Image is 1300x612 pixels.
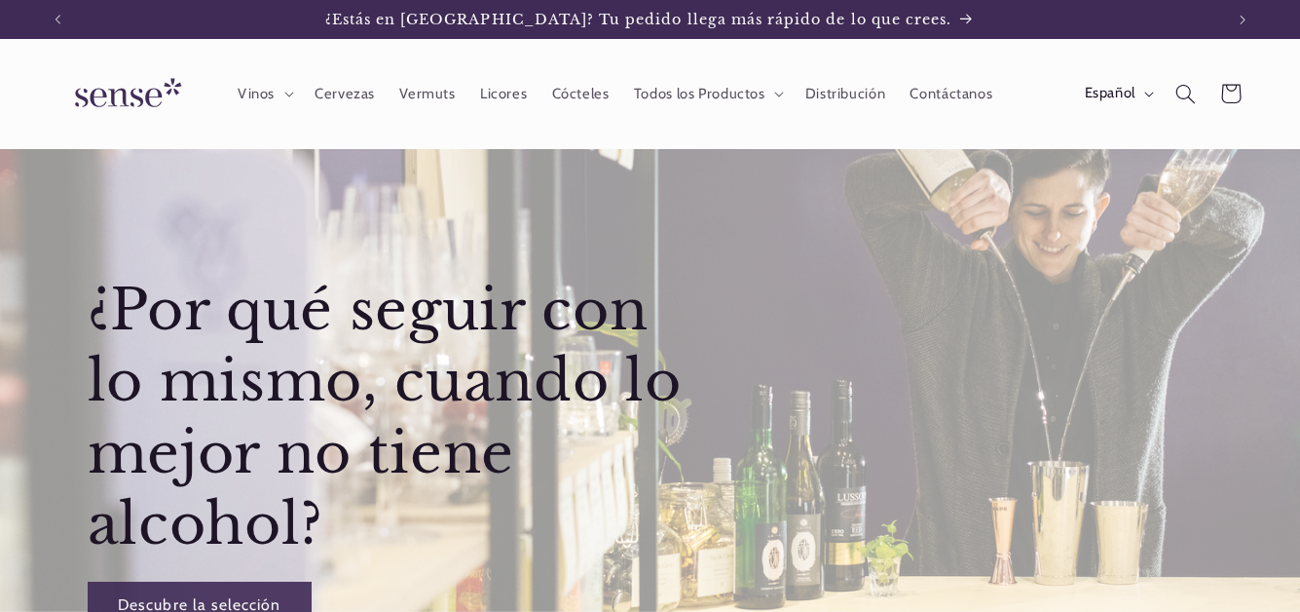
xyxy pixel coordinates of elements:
a: Contáctanos [898,72,1005,115]
span: Español [1085,83,1135,104]
a: Licores [467,72,539,115]
h2: ¿Por qué seguir con lo mismo, cuando lo mejor no tiene alcohol? [87,275,711,561]
a: Distribución [793,72,898,115]
img: Sense [52,66,198,122]
span: Vinos [238,85,275,103]
span: Cervezas [315,85,375,103]
span: Vermuts [399,85,455,103]
span: Todos los Productos [634,85,765,103]
summary: Todos los Productos [621,72,793,115]
a: Vermuts [388,72,468,115]
a: Cervezas [302,72,387,115]
summary: Búsqueda [1163,71,1207,116]
span: Cócteles [552,85,610,103]
summary: Vinos [225,72,302,115]
span: Licores [480,85,527,103]
a: Cócteles [539,72,621,115]
span: Contáctanos [910,85,992,103]
span: Distribución [805,85,886,103]
a: Sense [44,58,205,130]
button: Español [1072,74,1163,113]
span: ¿Estás en [GEOGRAPHIC_DATA]? Tu pedido llega más rápido de lo que crees. [325,11,952,28]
